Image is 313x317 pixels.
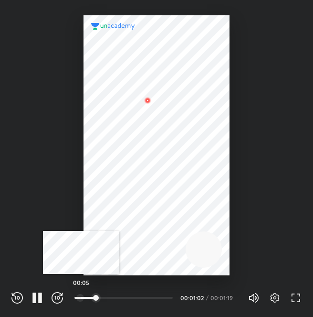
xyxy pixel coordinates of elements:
img: wMgqJGBwKWe8AAAAABJRU5ErkJggg== [142,95,153,106]
div: / [206,295,209,301]
img: logo.2a7e12a2.svg [91,23,135,30]
div: 00:01:02 [180,295,204,301]
div: 00:01:19 [210,295,237,301]
h5: 00:05 [73,280,89,285]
